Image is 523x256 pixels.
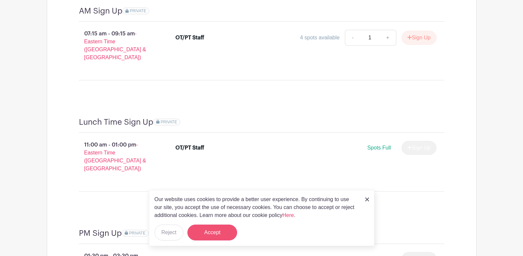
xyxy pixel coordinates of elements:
p: 07:15 am - 09:15 am [68,27,165,64]
span: PRIVATE [130,9,146,13]
a: Here [283,212,294,218]
button: Accept [187,225,237,240]
button: Sign Up [402,31,436,45]
span: Spots Full [367,145,391,150]
span: PRIVATE [161,120,177,124]
h4: PM Sign Up [79,229,122,238]
p: Our website uses cookies to provide a better user experience. By continuing to use our site, you ... [155,195,358,219]
h4: AM Sign Up [79,6,122,16]
img: close_button-5f87c8562297e5c2d7936805f587ecaba9071eb48480494691a3f1689db116b3.svg [365,197,369,201]
div: 4 spots available [300,34,340,42]
a: - [345,30,360,46]
span: - Eastern Time ([GEOGRAPHIC_DATA] & [GEOGRAPHIC_DATA]) [84,142,146,171]
div: OT/PT Staff [175,34,204,42]
a: + [379,30,396,46]
span: PRIVATE [129,231,146,235]
div: OT/PT Staff [175,144,204,152]
p: 11:00 am - 01:00 pm [68,138,165,175]
button: Reject [155,225,183,240]
span: - Eastern Time ([GEOGRAPHIC_DATA] & [GEOGRAPHIC_DATA]) [84,31,146,60]
h4: Lunch Time Sign Up [79,117,153,127]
